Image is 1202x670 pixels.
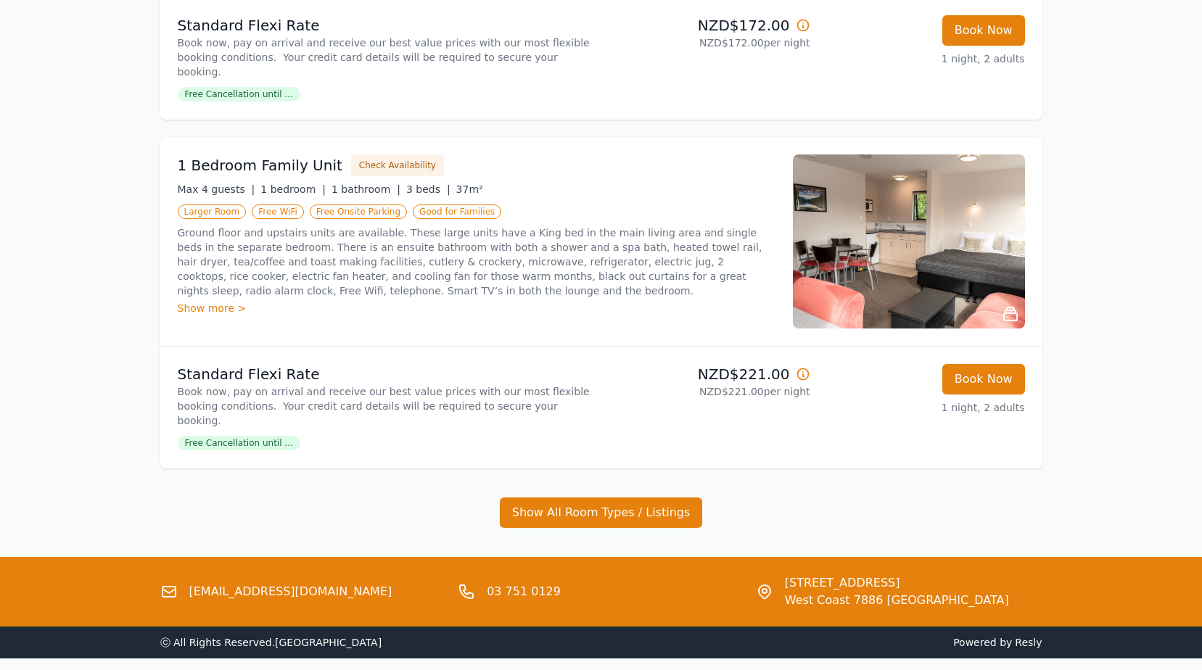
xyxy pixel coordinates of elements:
[487,583,561,600] a: 03 751 0129
[178,155,342,175] h3: 1 Bedroom Family Unit
[260,183,326,195] span: 1 bedroom |
[607,15,810,36] p: NZD$172.00
[178,384,596,428] p: Book now, pay on arrival and receive our best value prices with our most flexible booking conditi...
[189,583,392,600] a: [EMAIL_ADDRESS][DOMAIN_NAME]
[822,51,1025,66] p: 1 night, 2 adults
[178,436,300,450] span: Free Cancellation until ...
[942,15,1025,46] button: Book Now
[178,204,247,219] span: Larger Room
[406,183,450,195] span: 3 beds |
[607,36,810,50] p: NZD$172.00 per night
[178,183,255,195] span: Max 4 guests |
[1015,637,1042,648] a: Resly
[351,154,444,176] button: Check Availability
[413,204,501,219] span: Good for Families
[310,204,407,219] span: Free Onsite Parking
[607,364,810,384] p: NZD$221.00
[160,637,382,648] span: ⓒ All Rights Reserved. [GEOGRAPHIC_DATA]
[178,36,596,79] p: Book now, pay on arrival and receive our best value prices with our most flexible booking conditi...
[785,592,1009,609] span: West Coast 7886 [GEOGRAPHIC_DATA]
[178,15,596,36] p: Standard Flexi Rate
[942,364,1025,394] button: Book Now
[500,497,703,528] button: Show All Room Types / Listings
[178,226,775,298] p: Ground floor and upstairs units are available. These large units have a King bed in the main livi...
[252,204,304,219] span: Free WiFi
[607,384,810,399] p: NZD$221.00 per night
[178,301,775,315] div: Show more >
[178,364,596,384] p: Standard Flexi Rate
[332,183,400,195] span: 1 bathroom |
[785,574,1009,592] span: [STREET_ADDRESS]
[822,400,1025,415] p: 1 night, 2 adults
[607,635,1042,650] span: Powered by
[456,183,483,195] span: 37m²
[178,87,300,102] span: Free Cancellation until ...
